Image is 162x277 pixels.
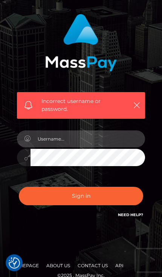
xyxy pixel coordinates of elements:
[19,187,143,205] button: Sign in
[112,260,127,271] a: API
[9,257,20,269] button: Consent Preferences
[43,260,73,271] a: About Us
[75,260,111,271] a: Contact Us
[45,14,117,71] img: MassPay Login
[8,260,42,271] a: Homepage
[9,257,20,269] img: Revisit consent button
[118,212,143,217] a: Need Help?
[31,130,145,147] input: Username...
[41,97,127,113] span: Incorrect username or password.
